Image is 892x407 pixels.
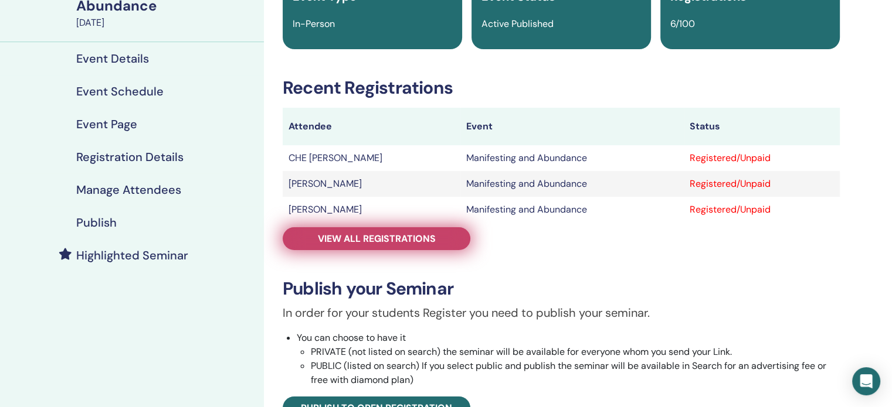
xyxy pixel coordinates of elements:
[460,145,684,171] td: Manifesting and Abundance
[670,18,695,30] span: 6/100
[76,150,184,164] h4: Registration Details
[297,331,840,387] li: You can choose to have it
[690,177,834,191] div: Registered/Unpaid
[293,18,335,30] span: In-Person
[76,183,181,197] h4: Manage Attendees
[690,151,834,165] div: Registered/Unpaid
[283,108,460,145] th: Attendee
[460,197,684,223] td: Manifesting and Abundance
[684,108,840,145] th: Status
[460,108,684,145] th: Event
[283,171,460,197] td: [PERSON_NAME]
[283,145,460,171] td: CHE [PERSON_NAME]
[76,84,164,98] h4: Event Schedule
[318,232,436,245] span: View all registrations
[311,359,840,387] li: PUBLIC (listed on search) If you select public and publish the seminar will be available in Searc...
[283,197,460,223] td: [PERSON_NAME]
[283,227,470,250] a: View all registrations
[76,52,149,66] h4: Event Details
[283,304,840,322] p: In order for your students Register you need to publish your seminar.
[283,278,840,299] h3: Publish your Seminar
[481,18,554,30] span: Active Published
[460,171,684,197] td: Manifesting and Abundance
[76,248,188,262] h4: Highlighted Seminar
[311,345,840,359] li: PRIVATE (not listed on search) the seminar will be available for everyone whom you send your Link.
[76,117,137,131] h4: Event Page
[283,77,840,98] h3: Recent Registrations
[76,216,117,230] h4: Publish
[852,367,880,395] div: Open Intercom Messenger
[690,203,834,217] div: Registered/Unpaid
[76,16,257,30] div: [DATE]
